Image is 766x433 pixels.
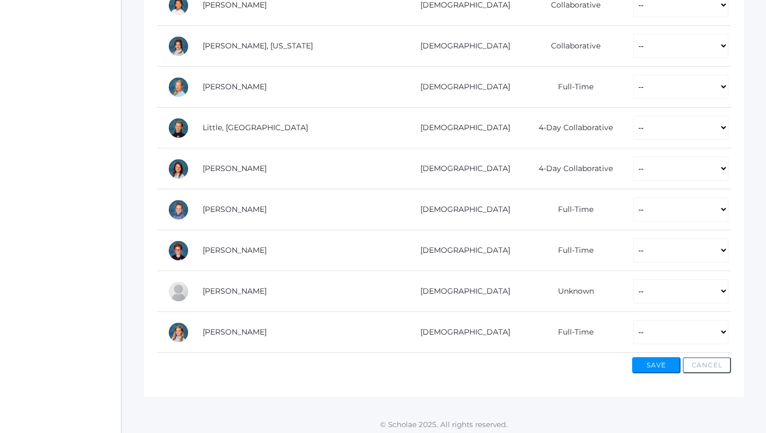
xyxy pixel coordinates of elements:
[402,189,521,230] td: [DEMOGRAPHIC_DATA]
[402,108,521,148] td: [DEMOGRAPHIC_DATA]
[521,26,622,67] td: Collaborative
[402,148,521,189] td: [DEMOGRAPHIC_DATA]
[521,230,622,271] td: Full-Time
[168,281,189,302] div: Eleanor Velasquez
[402,26,521,67] td: [DEMOGRAPHIC_DATA]
[521,148,622,189] td: 4-Day Collaborative
[168,76,189,98] div: Chloe Lewis
[121,419,766,430] p: © Scholae 2025. All rights reserved.
[203,204,267,214] a: [PERSON_NAME]
[521,189,622,230] td: Full-Time
[168,199,189,221] div: Dylan Sandeman
[632,357,681,373] button: Save
[402,67,521,108] td: [DEMOGRAPHIC_DATA]
[683,357,731,373] button: Cancel
[203,123,308,132] a: Little, [GEOGRAPHIC_DATA]
[203,164,267,173] a: [PERSON_NAME]
[203,245,267,255] a: [PERSON_NAME]
[168,36,189,57] div: Georgia Lee
[521,67,622,108] td: Full-Time
[521,312,622,353] td: Full-Time
[203,286,267,296] a: [PERSON_NAME]
[203,82,267,91] a: [PERSON_NAME]
[168,322,189,343] div: Bailey Zacharia
[203,327,267,337] a: [PERSON_NAME]
[402,230,521,271] td: [DEMOGRAPHIC_DATA]
[168,240,189,261] div: Theodore Trumpower
[521,271,622,312] td: Unknown
[168,158,189,180] div: Maggie Oram
[521,108,622,148] td: 4-Day Collaborative
[203,41,313,51] a: [PERSON_NAME], [US_STATE]
[402,271,521,312] td: [DEMOGRAPHIC_DATA]
[402,312,521,353] td: [DEMOGRAPHIC_DATA]
[168,117,189,139] div: Savannah Little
